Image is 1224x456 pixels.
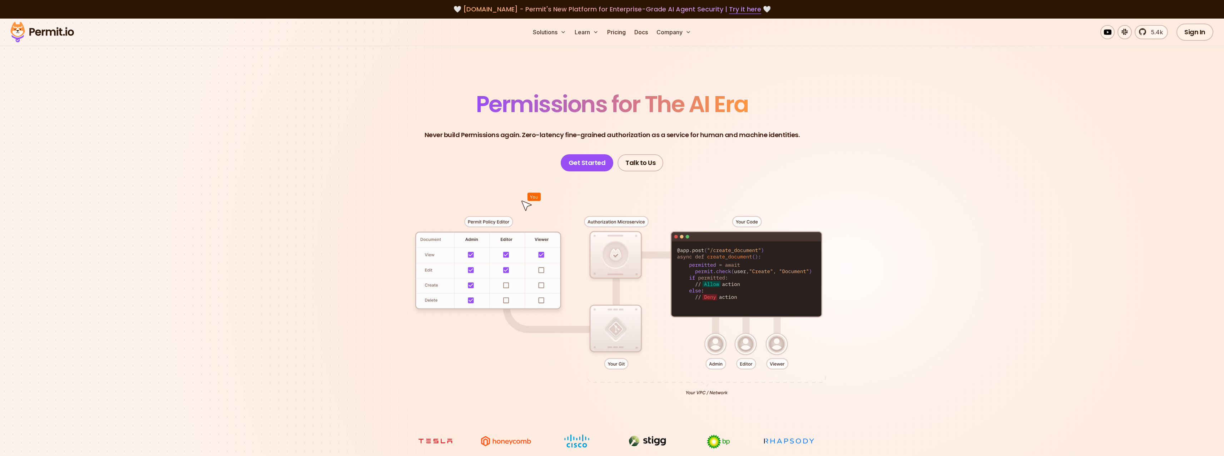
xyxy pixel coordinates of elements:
[561,154,614,171] a: Get Started
[463,5,761,14] span: [DOMAIN_NAME] - Permit's New Platform for Enterprise-Grade AI Agent Security |
[476,88,748,120] span: Permissions for The AI Era
[621,434,674,448] img: Stigg
[479,434,533,448] img: Honeycomb
[572,25,601,39] button: Learn
[1135,25,1168,39] a: 5.4k
[17,4,1207,14] div: 🤍 🤍
[618,154,663,171] a: Talk to Us
[425,130,800,140] p: Never build Permissions again. Zero-latency fine-grained authorization as a service for human and...
[604,25,629,39] a: Pricing
[1176,24,1213,41] a: Sign In
[408,434,462,448] img: tesla
[550,434,604,448] img: Cisco
[729,5,761,14] a: Try it here
[1147,28,1163,36] span: 5.4k
[7,20,77,44] img: Permit logo
[654,25,694,39] button: Company
[762,434,816,448] img: Rhapsody Health
[530,25,569,39] button: Solutions
[631,25,651,39] a: Docs
[692,434,745,449] img: bp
